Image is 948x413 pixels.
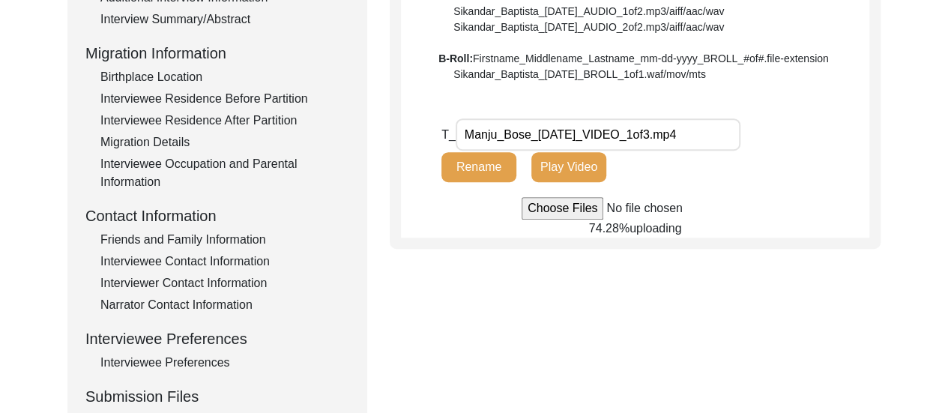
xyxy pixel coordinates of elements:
[531,152,606,182] button: Play Video
[100,296,349,314] div: Narrator Contact Information
[100,133,349,151] div: Migration Details
[100,274,349,292] div: Interviewer Contact Information
[100,90,349,108] div: Interviewee Residence Before Partition
[100,231,349,249] div: Friends and Family Information
[100,68,349,86] div: Birthplace Location
[85,42,349,64] div: Migration Information
[100,253,349,271] div: Interviewee Contact Information
[100,112,349,130] div: Interviewee Residence After Partition
[438,52,473,64] b: B-Roll:
[85,205,349,227] div: Contact Information
[589,222,630,235] span: 74.28%
[100,10,349,28] div: Interview Summary/Abstract
[441,128,456,141] span: T_
[630,222,681,235] span: uploading
[85,328,349,350] div: Interviewee Preferences
[100,354,349,372] div: Interviewee Preferences
[85,385,349,408] div: Submission Files
[100,155,349,191] div: Interviewee Occupation and Parental Information
[441,152,516,182] button: Rename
